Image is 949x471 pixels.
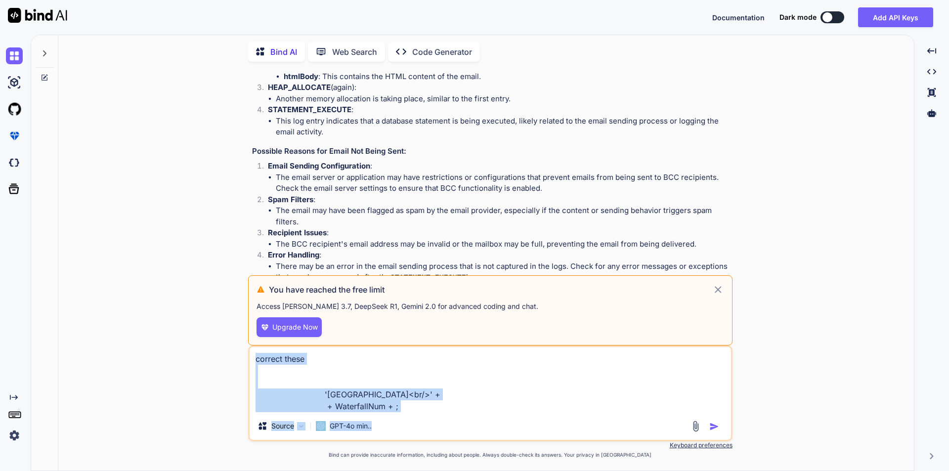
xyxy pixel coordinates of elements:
li: There may be an error in the email sending process that is not captured in the logs. Check for an... [276,261,731,284]
img: premium [6,128,23,144]
p: : [268,161,731,172]
li: The BCC recipient's email address may be invalid or the mailbox may be full, preventing the email... [276,239,731,250]
h3: Possible Reasons for Email Not Being Sent: [252,146,731,157]
img: Pick Models [297,422,305,430]
strong: HEAP_ALLOCATE [268,83,331,92]
code: STATEMENT_EXECUTE [390,274,466,282]
li: The email server or application may have restrictions or configurations that prevent emails from ... [276,172,731,194]
button: Add API Keys [858,7,933,27]
img: darkCloudIdeIcon [6,154,23,171]
span: Upgrade Now [272,322,318,332]
p: : [268,104,731,116]
strong: Recipient Issues [268,228,327,237]
li: Another memory allocation is taking place, similar to the first entry. [276,93,731,105]
img: chat [6,47,23,64]
p: : [268,250,731,261]
textarea: correct these '[GEOGRAPHIC_DATA]<br/>' + + WaterfallNum + ; [250,347,731,412]
strong: Error Handling [268,250,319,259]
p: Web Search [332,46,377,58]
p: Source [271,421,294,431]
p: Bind can provide inaccurate information, including about people. Always double-check its answers.... [248,451,733,459]
img: ai-studio [6,74,23,91]
li: : This contains the HTML content of the email. [284,71,731,83]
span: Dark mode [779,12,817,22]
li: The email may have been flagged as spam by the email provider, especially if the content or sendi... [276,205,731,227]
p: GPT-4o min.. [330,421,372,431]
img: settings [6,427,23,444]
strong: Email Sending Configuration [268,161,370,171]
img: githubLight [6,101,23,118]
strong: htmlBody [284,72,318,81]
li: This log entry indicates that a database statement is being executed, likely related to the email... [276,116,731,138]
p: (again): [268,82,731,93]
img: attachment [690,421,701,432]
p: : [268,227,731,239]
p: Keyboard preferences [248,441,733,449]
strong: STATEMENT_EXECUTE [268,105,351,114]
h3: You have reached the free limit [269,284,712,296]
strong: Spam Filters [268,195,313,204]
button: Upgrade Now [257,317,322,337]
p: : [268,194,731,206]
p: Code Generator [412,46,472,58]
img: icon [709,422,719,431]
p: Access [PERSON_NAME] 3.7, DeepSeek R1, Gemini 2.0 for advanced coding and chat . [257,301,724,311]
span: Documentation [712,13,765,22]
p: Bind AI [270,46,297,58]
img: GPT-4o mini [316,421,326,431]
img: Bind AI [8,8,67,23]
button: Documentation [712,12,765,23]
